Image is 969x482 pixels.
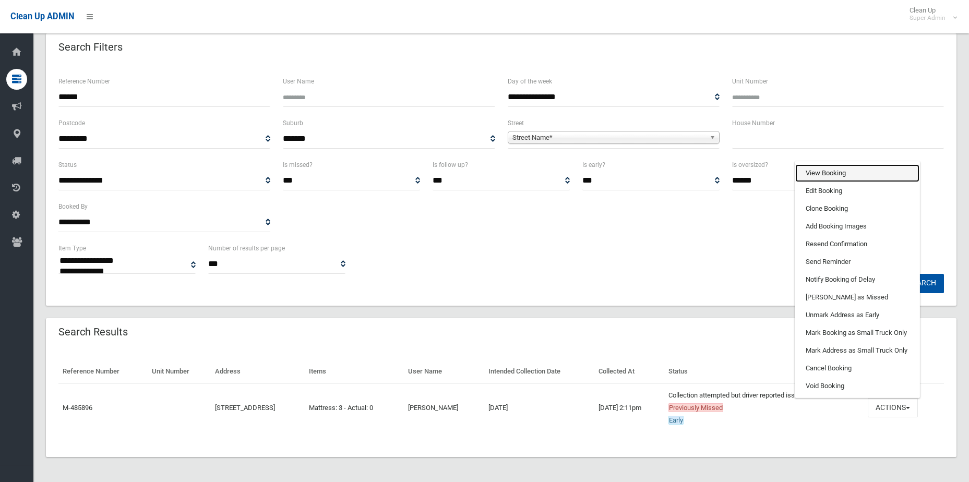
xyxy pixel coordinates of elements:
[484,360,594,383] th: Intended Collection Date
[795,288,919,306] a: [PERSON_NAME] as Missed
[305,360,404,383] th: Items
[732,117,775,129] label: House Number
[58,201,88,212] label: Booked By
[664,383,864,432] td: Collection attempted but driver reported issues
[868,398,918,417] button: Actions
[795,200,919,218] a: Clone Booking
[795,324,919,342] a: Mark Booking as Small Truck Only
[795,359,919,377] a: Cancel Booking
[148,360,211,383] th: Unit Number
[582,159,605,171] label: Is early?
[46,322,140,342] header: Search Results
[668,403,723,412] span: Previously Missed
[10,11,74,21] span: Clean Up ADMIN
[910,14,946,22] small: Super Admin
[795,253,919,271] a: Send Reminder
[664,360,864,383] th: Status
[433,159,468,171] label: Is follow up?
[795,182,919,200] a: Edit Booking
[512,131,705,144] span: Street Name*
[63,404,92,412] a: M-485896
[795,377,919,395] a: Void Booking
[594,360,664,383] th: Collected At
[484,383,594,432] td: [DATE]
[795,342,919,359] a: Mark Address as Small Truck Only
[901,274,944,293] button: Search
[795,218,919,235] a: Add Booking Images
[46,37,135,57] header: Search Filters
[283,159,313,171] label: Is missed?
[508,76,552,87] label: Day of the week
[795,235,919,253] a: Resend Confirmation
[215,404,275,412] a: [STREET_ADDRESS]
[795,306,919,324] a: Unmark Address as Early
[732,159,768,171] label: Is oversized?
[732,76,768,87] label: Unit Number
[668,416,684,425] span: Early
[404,360,484,383] th: User Name
[508,117,524,129] label: Street
[58,159,77,171] label: Status
[58,117,85,129] label: Postcode
[305,383,404,432] td: Mattress: 3 - Actual: 0
[795,271,919,288] a: Notify Booking of Delay
[594,383,664,432] td: [DATE] 2:11pm
[58,360,148,383] th: Reference Number
[904,6,956,22] span: Clean Up
[58,243,86,254] label: Item Type
[208,243,285,254] label: Number of results per page
[404,383,484,432] td: [PERSON_NAME]
[795,164,919,182] a: View Booking
[211,360,305,383] th: Address
[283,117,303,129] label: Suburb
[283,76,314,87] label: User Name
[58,76,110,87] label: Reference Number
